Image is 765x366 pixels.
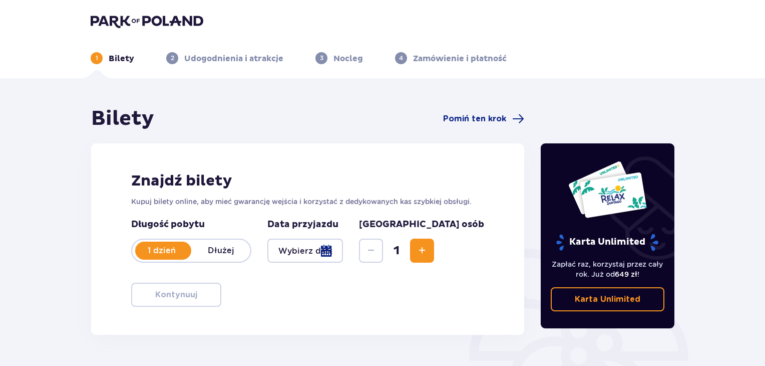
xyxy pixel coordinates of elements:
[109,53,134,64] p: Bilety
[191,245,250,256] p: Dłużej
[155,289,197,300] p: Kontynuuj
[267,219,338,231] p: Data przyjazdu
[385,243,408,258] span: 1
[555,234,659,251] p: Karta Unlimited
[91,106,154,131] h1: Bilety
[575,294,640,305] p: Karta Unlimited
[359,239,383,263] button: Decrease
[615,270,637,278] span: 649 zł
[443,113,506,124] span: Pomiń ten krok
[184,53,283,64] p: Udogodnienia i atrakcje
[333,53,363,64] p: Nocleg
[443,113,524,125] a: Pomiń ten krok
[131,219,251,231] p: Długość pobytu
[410,239,434,263] button: Increase
[551,259,665,279] p: Zapłać raz, korzystaj przez cały rok. Już od !
[359,219,484,231] p: [GEOGRAPHIC_DATA] osób
[91,14,203,28] img: Park of Poland logo
[132,245,191,256] p: 1 dzień
[131,283,221,307] button: Kontynuuj
[413,53,507,64] p: Zamówienie i płatność
[96,54,98,63] p: 1
[320,54,323,63] p: 3
[131,197,484,207] p: Kupuj bilety online, aby mieć gwarancję wejścia i korzystać z dedykowanych kas szybkiej obsługi.
[131,171,484,191] h2: Znajdź bilety
[399,54,403,63] p: 4
[551,287,665,311] a: Karta Unlimited
[171,54,174,63] p: 2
